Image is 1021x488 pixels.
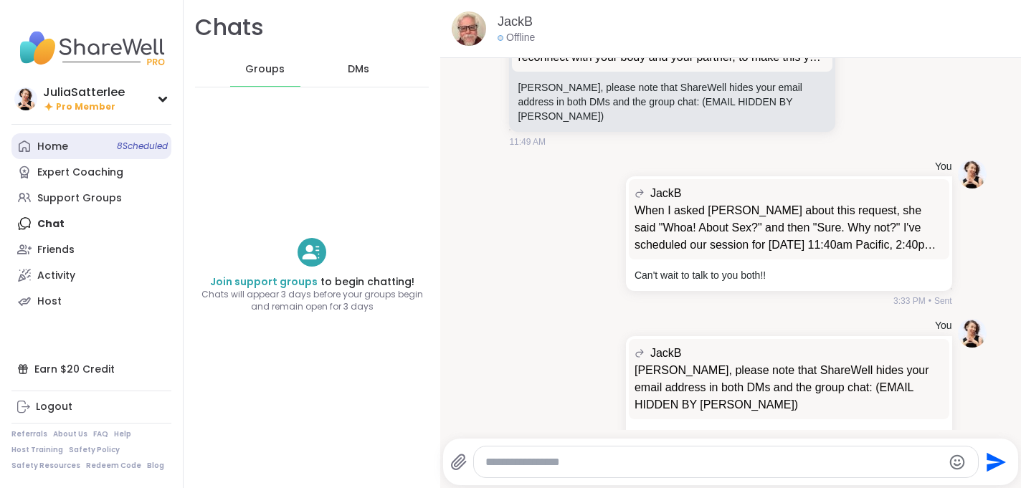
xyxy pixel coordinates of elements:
[37,166,123,180] div: Expert Coaching
[37,140,68,154] div: Home
[935,319,952,333] h4: You
[195,11,264,44] h1: Chats
[11,429,47,439] a: Referrals
[635,268,944,282] p: Can't wait to talk to you both!!
[11,288,171,314] a: Host
[11,262,171,288] a: Activity
[56,101,115,113] span: Pro Member
[11,461,80,471] a: Safety Resources
[11,356,171,382] div: Earn $20 Credit
[11,185,171,211] a: Support Groups
[635,428,944,442] p: Thanks for letting me know!
[485,455,942,469] textarea: Type your message
[635,362,944,413] p: [PERSON_NAME], please note that ShareWell hides your email address in both DMs and the group chat...
[518,80,827,123] p: [PERSON_NAME], please note that ShareWell hides your email address in both DMs and the group chat...
[69,445,120,455] a: Safety Policy
[14,87,37,110] img: JuliaSatterlee
[36,400,72,414] div: Logout
[452,11,486,46] img: https://sharewell-space-live.sfo3.digitaloceanspaces.com/user-generated/3c5f9f08-1677-4a94-921c-3...
[929,295,931,307] span: •
[117,140,168,152] span: 8 Scheduled
[11,394,171,420] a: Logout
[11,236,171,262] a: Friends
[958,160,987,188] img: https://sharewell-space-live.sfo3.digitaloceanspaces.com/user-generated/62d16e4a-96d3-4417-acc2-b...
[37,191,122,206] div: Support Groups
[37,295,62,309] div: Host
[934,295,952,307] span: Sent
[979,446,1011,478] button: Send
[245,62,285,77] span: Groups
[210,274,318,289] a: Join support groups
[11,445,63,455] a: Host Training
[11,133,171,159] a: Home8Scheduled
[635,202,944,254] p: When I asked [PERSON_NAME] about this request, she said "Whoa! About Sex?" and then "Sure. Why no...
[935,160,952,174] h4: You
[37,269,75,283] div: Activity
[147,461,164,471] a: Blog
[893,295,926,307] span: 3:33 PM
[43,85,125,100] div: JuliaSatterlee
[53,429,87,439] a: About Us
[509,135,546,148] span: 11:49 AM
[184,275,440,290] h4: to begin chatting!
[11,159,171,185] a: Expert Coaching
[37,243,75,257] div: Friends
[86,461,141,471] a: Redeem Code
[348,62,369,77] span: DMs
[114,429,131,439] a: Help
[184,289,440,313] span: Chats will appear 3 days before your groups begin and remain open for 3 days
[650,345,682,362] span: JackB
[11,23,171,73] img: ShareWell Nav Logo
[498,13,533,31] a: JackB
[958,319,987,348] img: https://sharewell-space-live.sfo3.digitaloceanspaces.com/user-generated/62d16e4a-96d3-4417-acc2-b...
[650,185,682,202] span: JackB
[93,429,108,439] a: FAQ
[498,31,535,45] div: Offline
[949,454,966,471] button: Emoji picker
